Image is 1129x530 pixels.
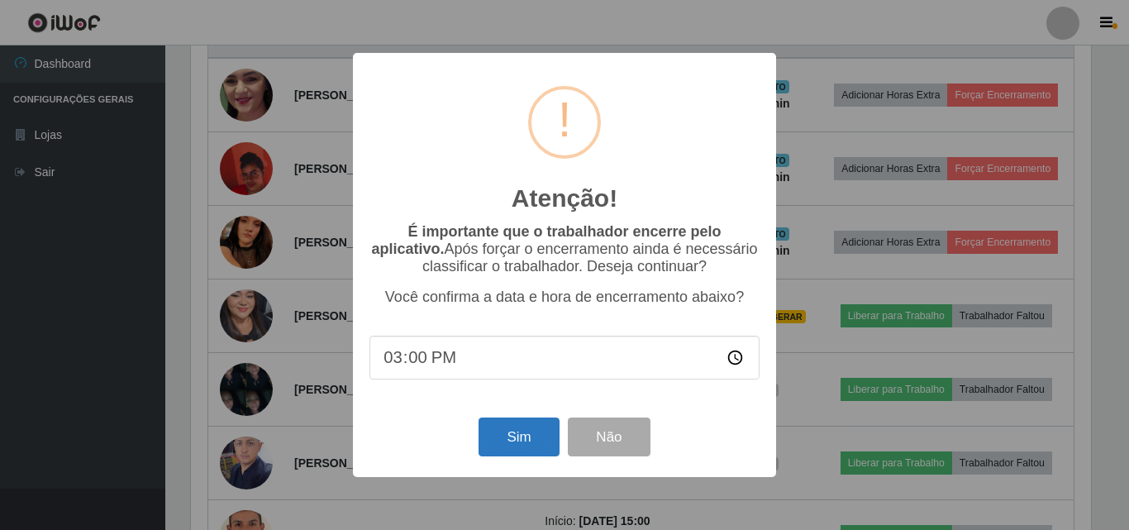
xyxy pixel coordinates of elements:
p: Após forçar o encerramento ainda é necessário classificar o trabalhador. Deseja continuar? [369,223,760,275]
b: É importante que o trabalhador encerre pelo aplicativo. [371,223,721,257]
h2: Atenção! [512,184,617,213]
button: Não [568,418,650,456]
button: Sim [479,418,559,456]
p: Você confirma a data e hora de encerramento abaixo? [369,289,760,306]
